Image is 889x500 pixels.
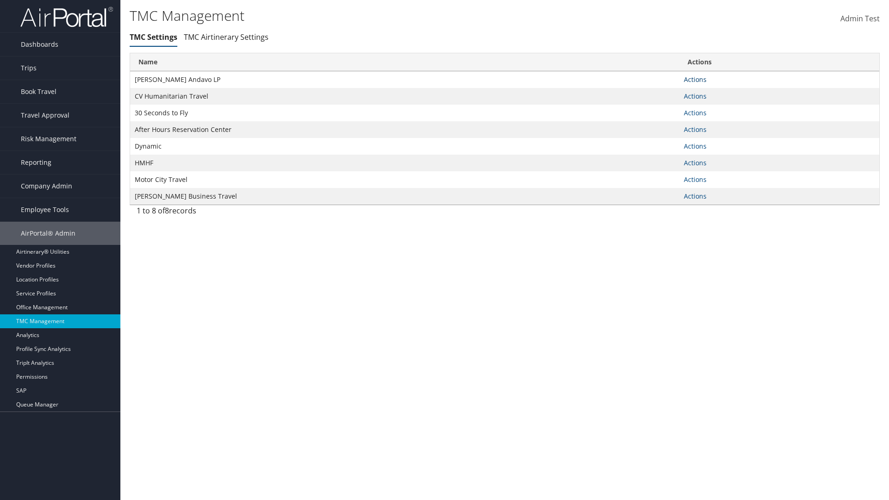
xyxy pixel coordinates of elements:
[130,105,679,121] td: 30 Seconds to Fly
[21,222,75,245] span: AirPortal® Admin
[679,53,879,71] th: Actions
[130,155,679,171] td: HMHF
[21,33,58,56] span: Dashboards
[684,142,707,150] a: Actions
[684,75,707,84] a: Actions
[137,205,310,221] div: 1 to 8 of records
[165,206,169,216] span: 8
[130,6,630,25] h1: TMC Management
[684,175,707,184] a: Actions
[130,88,679,105] td: CV Humanitarian Travel
[684,108,707,117] a: Actions
[840,5,880,33] a: Admin Test
[21,175,72,198] span: Company Admin
[21,80,56,103] span: Book Travel
[684,192,707,200] a: Actions
[130,121,679,138] td: After Hours Reservation Center
[130,32,177,42] a: TMC Settings
[21,56,37,80] span: Trips
[20,6,113,28] img: airportal-logo.png
[21,198,69,221] span: Employee Tools
[21,127,76,150] span: Risk Management
[130,53,679,71] th: Name: activate to sort column ascending
[684,158,707,167] a: Actions
[130,71,679,88] td: [PERSON_NAME] Andavo LP
[21,104,69,127] span: Travel Approval
[130,138,679,155] td: Dynamic
[21,151,51,174] span: Reporting
[130,188,679,205] td: [PERSON_NAME] Business Travel
[684,125,707,134] a: Actions
[184,32,269,42] a: TMC Airtinerary Settings
[840,13,880,24] span: Admin Test
[130,171,679,188] td: Motor City Travel
[684,92,707,100] a: Actions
